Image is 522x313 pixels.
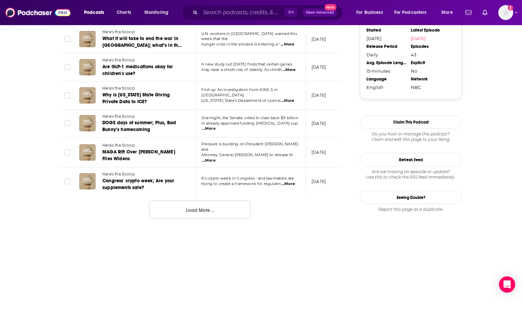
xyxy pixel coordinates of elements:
[411,44,451,49] div: Episodes
[64,178,71,184] span: Toggle select row
[366,76,406,82] div: Language
[312,149,326,155] p: [DATE]
[102,57,184,63] a: Here's the Scoop
[303,8,337,17] button: Open AdvancedNew
[201,42,280,47] span: hunger crisis in the enclave is entering a “
[360,207,462,212] div: Report this page as a duplicate.
[463,7,474,18] a: Show notifications dropdown
[102,149,175,162] span: MAGA Rift Over [PERSON_NAME] Files Widens
[102,92,184,105] a: Why is [US_STATE] State Giving Private Data to ICE?
[366,68,406,74] div: 15 minutes
[282,67,296,73] span: ...More
[480,7,490,18] a: Show notifications dropdown
[140,7,177,18] button: open menu
[112,7,135,18] a: Charts
[102,178,184,191] a: Congress' crypto week; Are your supplements safe?
[411,36,451,41] a: [DATE]
[102,143,184,149] a: Here's the Scoop
[144,8,168,17] span: Monitoring
[102,92,170,105] span: Why is [US_STATE] State Giving Private Data to ICE?
[64,149,71,155] span: Toggle select row
[201,121,298,126] span: in already-approved funding [MEDICAL_DATA] sup
[79,7,113,18] button: open menu
[356,8,383,17] span: For Business
[360,115,462,129] button: Claim This Podcast
[102,114,184,120] a: Here's the Scoop
[411,60,451,66] div: Explicit
[281,98,294,104] span: ...More
[200,7,285,18] input: Search podcasts, credits, & more...
[102,149,184,162] a: MAGA Rift Over [PERSON_NAME] Files Widens
[411,27,451,33] div: Latest Episode
[201,115,298,120] span: Overnight, the Senate voted to claw back $9 billion
[312,121,326,126] p: [DATE]
[498,5,513,20] span: Logged in as shubbardidpr
[102,86,135,91] span: Here's the Scoop
[201,181,281,186] span: trying to create a framework for regulatin
[312,92,326,98] p: [DATE]
[411,68,451,74] div: No
[201,31,297,41] span: U.N. workers in [GEOGRAPHIC_DATA] warned this week that the
[201,67,282,72] span: may raise a child’s risk of obesity. As childh
[394,8,427,17] span: For Podcasters
[366,36,406,41] div: [DATE]
[102,35,184,49] a: What it will take to end the war in [GEOGRAPHIC_DATA]; what’s in the MLK Jr. files?
[117,8,131,17] span: Charts
[366,44,406,49] div: Release Period
[202,158,216,163] span: ...More
[441,8,453,17] span: More
[366,52,406,57] div: Daily
[102,143,135,148] span: Here's the Scoop
[64,92,71,98] span: Toggle select row
[202,126,216,131] span: ...More
[285,8,297,17] span: ⌘ K
[312,36,326,42] p: [DATE]
[102,120,176,132] span: DOGE days of summer; Plus, Bad Bunny’s homecoming
[102,114,135,119] span: Here's the Scoop
[312,64,326,70] p: [DATE]
[188,5,349,20] div: Search podcasts, credits, & more...
[366,27,406,33] div: Started
[102,172,135,177] span: Here's the Scoop
[352,7,391,18] button: open menu
[64,36,71,42] span: Toggle select row
[149,201,251,219] button: Load More ...
[201,152,293,157] span: Attorney General [PERSON_NAME] to release th
[102,171,184,178] a: Here's the Scoop
[498,5,513,20] button: Show profile menu
[102,178,174,190] span: Congress' crypto week; Are your supplements safe?
[360,191,462,204] a: Seeing Double?
[102,63,184,77] a: Are GLP-1 medications okay for children's use?
[201,176,294,181] span: It’s crypto week in Congress - and lawmakers are
[498,5,513,20] img: User Profile
[201,142,298,152] span: Pressure is building on President [PERSON_NAME] and
[102,30,135,34] span: Here's the Scoop
[281,181,295,187] span: ...More
[366,85,406,90] div: English
[102,86,184,92] a: Here's the Scoop
[499,276,515,293] div: Open Intercom Messenger
[366,60,406,66] div: Avg. Episode Length
[281,42,294,47] span: ...More
[102,119,184,133] a: DOGE days of summer; Plus, Bad Bunny’s homecoming
[102,36,182,55] span: What it will take to end the war in [GEOGRAPHIC_DATA]; what’s in the MLK Jr. files?
[201,62,292,67] span: A new study out [DATE] finds that certain genes
[201,87,278,97] span: First up: An investigation from KING 5 in [GEOGRAPHIC_DATA].
[411,76,451,82] div: Network
[84,8,104,17] span: Podcasts
[324,4,337,11] span: New
[390,7,437,18] button: open menu
[437,7,461,18] button: open menu
[411,85,451,90] div: NBC
[64,64,71,70] span: Toggle select row
[5,6,71,19] img: Podchaser - Follow, Share and Rate Podcasts
[360,153,462,166] button: Refresh Feed
[102,64,173,76] span: Are GLP-1 medications okay for children's use?
[360,131,462,137] span: Do you host or manage this podcast?
[64,120,71,126] span: Toggle select row
[411,52,451,57] div: 43
[360,169,462,180] div: Are we missing an episode or update? Use this to check the RSS feed immediately.
[306,11,334,14] span: Open Advanced
[102,58,135,62] span: Here's the Scoop
[201,98,280,103] span: [US_STATE] State’s Department of Licensi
